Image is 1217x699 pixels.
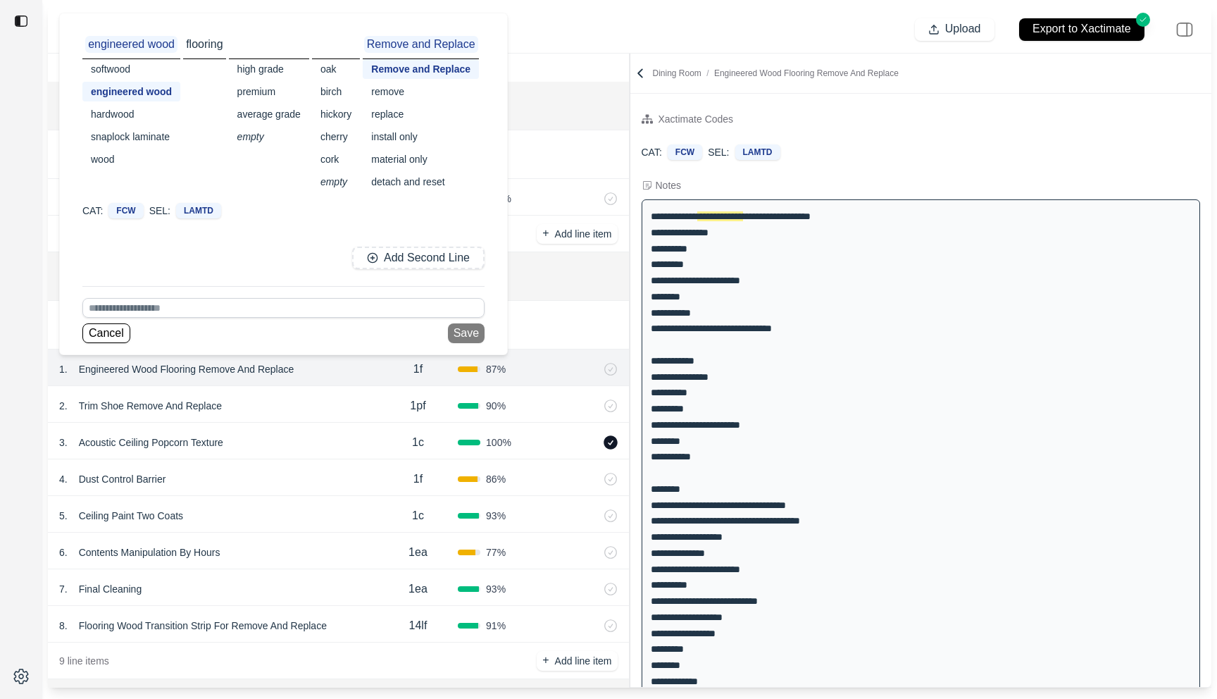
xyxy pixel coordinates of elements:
[1032,21,1131,37] p: Export to Xactimate
[229,127,309,147] div: empty
[59,399,68,413] p: 2 .
[408,581,427,598] p: 1ea
[1006,11,1158,47] button: Export to Xactimate
[312,104,360,124] div: hickory
[486,509,506,523] span: 93 %
[537,651,617,671] button: +Add line item
[59,472,68,486] p: 4 .
[59,619,68,633] p: 8 .
[1019,18,1144,41] button: Export to Xactimate
[73,543,226,562] p: Contents Manipulation By Hours
[363,172,479,192] div: detach and reset
[486,619,506,633] span: 91 %
[410,397,425,414] p: 1pf
[363,59,479,79] div: Remove and Replace
[59,582,68,596] p: 7 .
[486,545,506,559] span: 77 %
[229,104,309,124] div: average grade
[714,68,899,78] span: Engineered Wood Flooring Remove And Replace
[656,178,682,192] div: Notes
[59,435,68,450] p: 3 .
[708,145,729,159] p: SEL:
[73,433,229,452] p: Acoustic Ceiling Popcorn Texture
[82,323,130,343] button: Cancel
[735,144,780,160] div: LAMTD
[73,396,227,416] p: Trim Shoe Remove And Replace
[555,227,612,241] p: Add line item
[14,14,28,28] img: toggle sidebar
[312,172,360,192] div: empty
[412,434,424,451] p: 1c
[149,204,170,218] p: SEL:
[73,469,172,489] p: Dust Control Barrier
[412,507,424,524] p: 1c
[408,544,427,561] p: 1ea
[312,127,360,147] div: cherry
[73,506,189,526] p: Ceiling Paint Two Coats
[542,225,549,242] p: +
[312,149,360,169] div: cork
[363,149,479,169] div: material only
[363,82,479,101] div: remove
[363,104,479,124] div: replace
[82,82,180,101] div: engineered wood
[82,104,180,124] div: hardwood
[82,59,180,79] div: softwood
[413,361,423,378] p: 1f
[542,652,549,669] p: +
[945,21,981,37] p: Upload
[82,127,180,147] div: snaplock laminate
[59,509,68,523] p: 5 .
[73,359,300,379] p: Engineered Wood Flooring Remove And Replace
[413,471,423,488] p: 1f
[59,545,68,559] p: 6 .
[486,399,506,413] span: 90 %
[59,654,109,668] p: 9 line items
[82,204,103,218] p: CAT:
[555,654,612,668] p: Add line item
[59,362,68,376] p: 1 .
[915,18,994,41] button: Upload
[363,127,479,147] div: install only
[384,250,470,266] p: Add Second Line
[701,68,714,78] span: /
[486,362,506,376] span: 87 %
[537,224,617,244] button: +Add line item
[659,111,734,128] div: Xactimate Codes
[312,59,360,79] div: oak
[73,616,332,636] p: Flooring Wood Transition Strip For Remove And Replace
[486,472,506,486] span: 86 %
[229,82,309,101] div: premium
[108,203,143,218] div: FCW
[653,68,899,79] p: Dining Room
[409,617,427,634] p: 14lf
[176,203,221,218] div: LAMTD
[486,435,511,450] span: 100 %
[229,59,309,79] div: high grade
[352,247,485,269] button: Add Second Line
[486,582,506,596] span: 93 %
[73,579,148,599] p: Final Cleaning
[642,145,662,159] p: CAT:
[1169,14,1200,45] img: right-panel.svg
[668,144,702,160] div: FCW
[312,82,360,101] div: birch
[82,149,180,169] div: wood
